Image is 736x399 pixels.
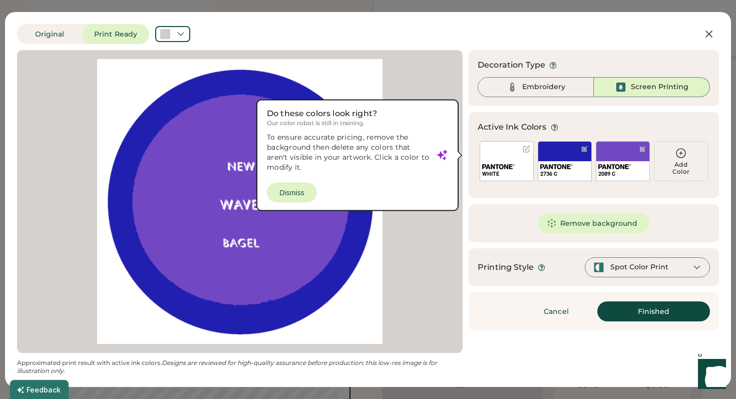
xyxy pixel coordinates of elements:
[521,301,591,321] button: Cancel
[478,59,545,71] div: Decoration Type
[654,161,707,175] div: Add Color
[17,24,82,44] button: Original
[610,262,668,272] div: Spot Color Print
[615,81,627,93] img: Ink%20-%20Selected.svg
[538,213,650,233] button: Remove background
[17,359,439,374] em: Designs are reviewed for high-quality assurance before production; this low-res image is for illu...
[522,82,565,92] div: Embroidery
[688,354,731,397] iframe: Front Chat
[593,262,604,273] img: spot-color-green.svg
[82,24,149,44] button: Print Ready
[478,261,534,273] div: Printing Style
[598,164,631,169] img: 1024px-Pantone_logo.svg.png
[482,164,515,169] img: 1024px-Pantone_logo.svg.png
[478,121,547,133] div: Active Ink Colors
[540,164,573,169] img: 1024px-Pantone_logo.svg.png
[598,170,647,178] div: 2089 C
[597,301,710,321] button: Finished
[17,359,463,375] div: Approximated print result with active ink colors.
[631,82,688,92] div: Screen Printing
[540,170,589,178] div: 2736 C
[482,170,531,178] div: WHITE
[506,81,518,93] img: Thread%20-%20Unselected.svg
